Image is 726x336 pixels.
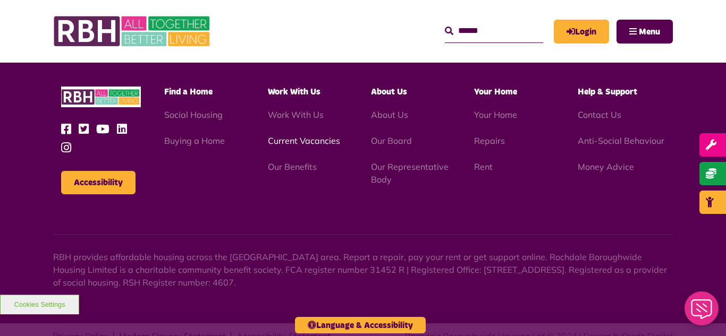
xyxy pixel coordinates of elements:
a: Our Benefits [268,161,317,172]
a: Money Advice [578,161,634,172]
a: Contact Us [578,109,621,120]
span: Work With Us [268,88,320,96]
a: Our Board [371,135,412,146]
iframe: Netcall Web Assistant for live chat [678,288,726,336]
img: RBH [53,11,213,52]
button: Language & Accessibility [295,317,426,333]
a: MyRBH [554,20,609,44]
p: RBH provides affordable housing across the [GEOGRAPHIC_DATA] area. Report a repair, pay your rent... [53,251,673,289]
a: Buying a Home [164,135,225,146]
button: Navigation [617,20,673,44]
a: Current Vacancies [268,135,340,146]
button: Accessibility [61,171,136,194]
span: About Us [371,88,407,96]
span: Your Home [474,88,517,96]
a: Work With Us [268,109,324,120]
a: About Us [371,109,408,120]
span: Find a Home [164,88,213,96]
input: Search [445,20,543,42]
span: Help & Support [578,88,637,96]
a: Your Home [474,109,517,120]
a: Social Housing - open in a new tab [164,109,223,120]
span: Menu [639,28,660,36]
a: Repairs [474,135,505,146]
a: Our Representative Body [371,161,449,185]
a: Anti-Social Behaviour [578,135,664,146]
a: Rent [474,161,493,172]
img: RBH [61,87,141,107]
